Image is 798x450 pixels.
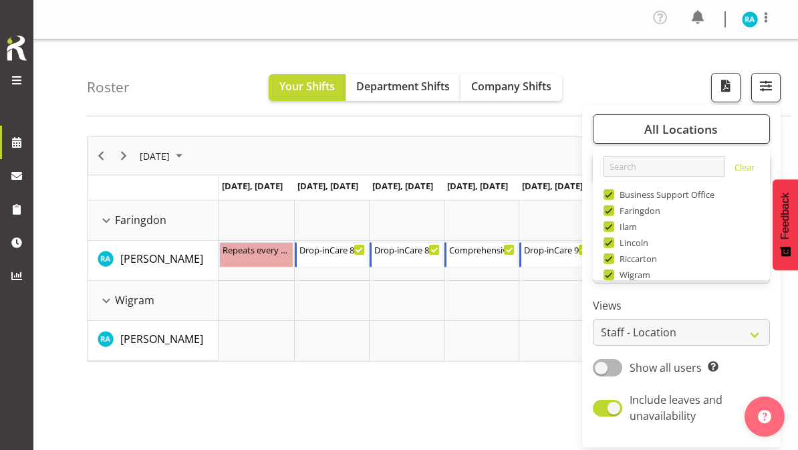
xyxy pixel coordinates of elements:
[614,189,715,200] span: Business Support Office
[297,180,358,192] span: [DATE], [DATE]
[614,269,651,280] span: Wigram
[444,242,518,267] div: Rachna Anderson"s event - Comprehensive Consult 9-5 Begin From Thursday, September 11, 2025 at 9:...
[524,243,589,256] div: Drop-inCare 9-5
[356,79,450,94] span: Department Shifts
[346,74,460,101] button: Department Shifts
[222,180,283,192] span: [DATE], [DATE]
[519,242,593,267] div: Rachna Anderson"s event - Drop-inCare 9-5 Begin From Friday, September 12, 2025 at 9:00:00 AM GMT...
[3,33,30,63] img: Rosterit icon logo
[593,114,770,144] button: All Locations
[372,180,433,192] span: [DATE], [DATE]
[88,201,219,241] td: Faringdon resource
[522,180,583,192] span: [DATE], [DATE]
[87,80,130,95] h4: Roster
[115,292,154,308] span: Wigram
[471,79,551,94] span: Company Shifts
[115,148,133,164] button: Next
[115,212,166,228] span: Faringdon
[604,156,724,177] input: Search
[460,74,562,101] button: Company Shifts
[87,136,745,362] div: Timeline Week of September 12, 2025
[614,205,661,216] span: Faringdon
[630,360,702,375] span: Show all users
[269,74,346,101] button: Your Shifts
[279,79,335,94] span: Your Shifts
[374,243,440,256] div: Drop-inCare 8-4
[449,243,515,256] div: Comprehensive Consult 9-5
[735,161,755,177] a: Clear
[370,242,443,267] div: Rachna Anderson"s event - Drop-inCare 8-4 Begin From Wednesday, September 10, 2025 at 8:00:00 AM ...
[711,73,741,102] button: Download a PDF of the roster according to the set date range.
[630,392,722,423] span: Include leaves and unavailability
[120,251,203,266] span: [PERSON_NAME]
[779,193,791,239] span: Feedback
[295,242,368,267] div: Rachna Anderson"s event - Drop-inCare 8-4 Begin From Tuesday, September 9, 2025 at 8:00:00 AM GMT...
[120,331,203,347] a: [PERSON_NAME]
[219,242,293,267] div: Rachna Anderson"s event - Repeats every monday - Rachna Anderson Begin From Monday, September 8, ...
[88,241,219,281] td: Rachna Anderson resource
[447,180,508,192] span: [DATE], [DATE]
[120,251,203,267] a: [PERSON_NAME]
[614,253,658,264] span: Riccarton
[773,179,798,270] button: Feedback - Show survey
[90,137,112,175] div: Previous
[112,137,135,175] div: Next
[138,148,171,164] span: [DATE]
[644,121,718,137] span: All Locations
[88,281,219,321] td: Wigram resource
[138,148,188,164] button: September 2025
[593,298,770,314] label: Views
[120,332,203,346] span: [PERSON_NAME]
[219,201,744,361] table: Timeline Week of September 12, 2025
[223,243,289,256] div: Repeats every [DATE] - [PERSON_NAME]
[88,321,219,361] td: Rachna Anderson resource
[742,11,758,27] img: rachna-anderson11498.jpg
[299,243,365,256] div: Drop-inCare 8-4
[758,410,771,423] img: help-xxl-2.png
[614,221,638,232] span: Ilam
[751,73,781,102] button: Filter Shifts
[92,148,110,164] button: Previous
[614,237,649,248] span: Lincoln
